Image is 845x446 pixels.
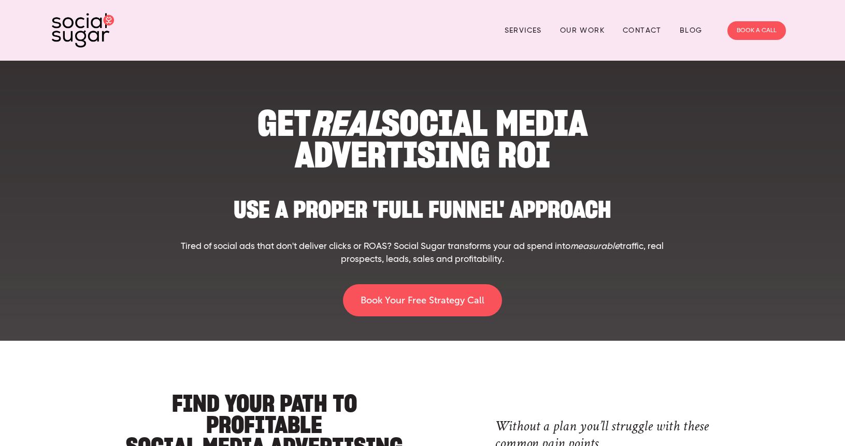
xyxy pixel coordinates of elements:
[343,284,502,316] a: Book Your Free Strategy Call
[623,22,662,38] a: Contact
[311,101,382,146] em: real
[727,21,786,40] a: BOOK A CALL
[560,22,605,38] a: Our Work
[178,107,667,171] h1: Get Social Media Advertising ROI
[52,13,114,48] img: SocialSugar
[505,22,542,38] a: Services
[178,188,667,220] h2: Use a proper 'full funnel' approach
[680,22,703,38] a: Blog
[570,242,620,251] em: measurable
[178,240,667,267] p: Tired of social ads that don't deliver clicks or ROAS? Social Sugar transforms your ad spend into...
